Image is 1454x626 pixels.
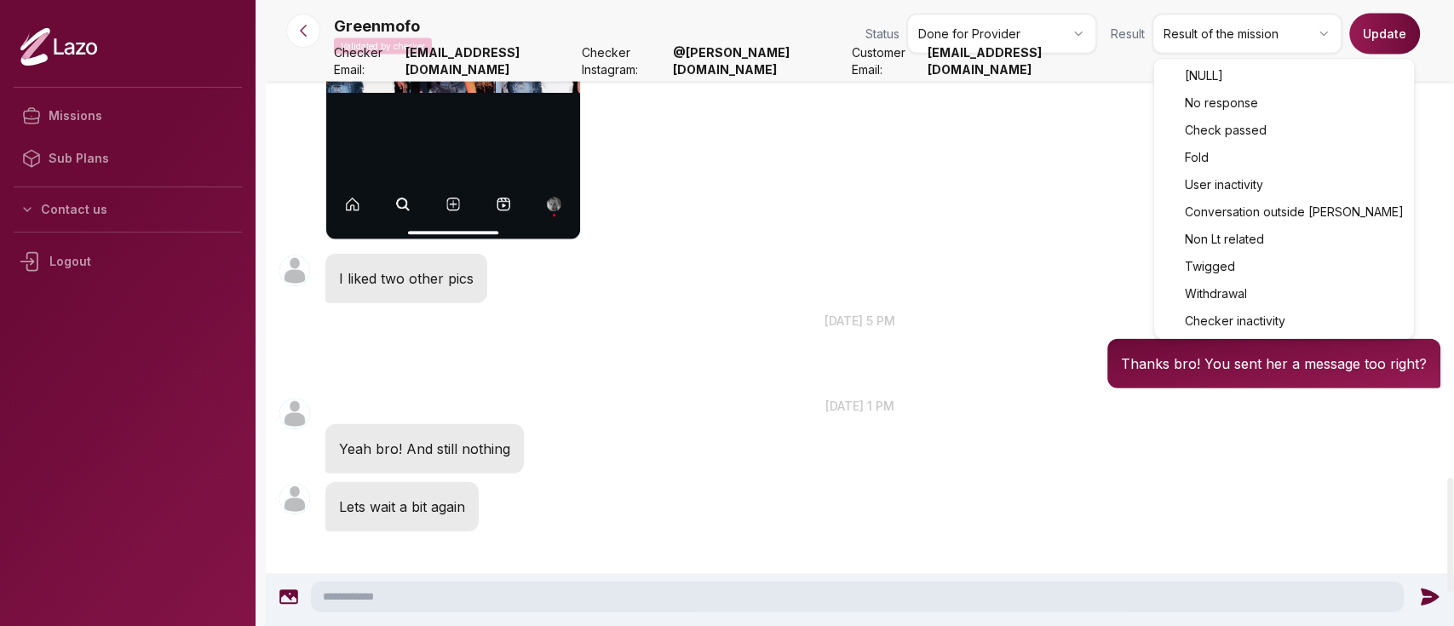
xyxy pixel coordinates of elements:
span: Twigged [1185,258,1235,275]
span: Check passed [1185,122,1267,139]
span: Non Lt related [1185,231,1264,248]
span: Withdrawal [1185,285,1247,302]
span: Fold [1185,149,1209,166]
span: No response [1185,95,1258,112]
span: User inactivity [1185,176,1263,193]
span: Checker inactivity [1185,313,1285,330]
span: Conversation outside [PERSON_NAME] [1185,204,1404,221]
span: [NULL] [1185,67,1223,84]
